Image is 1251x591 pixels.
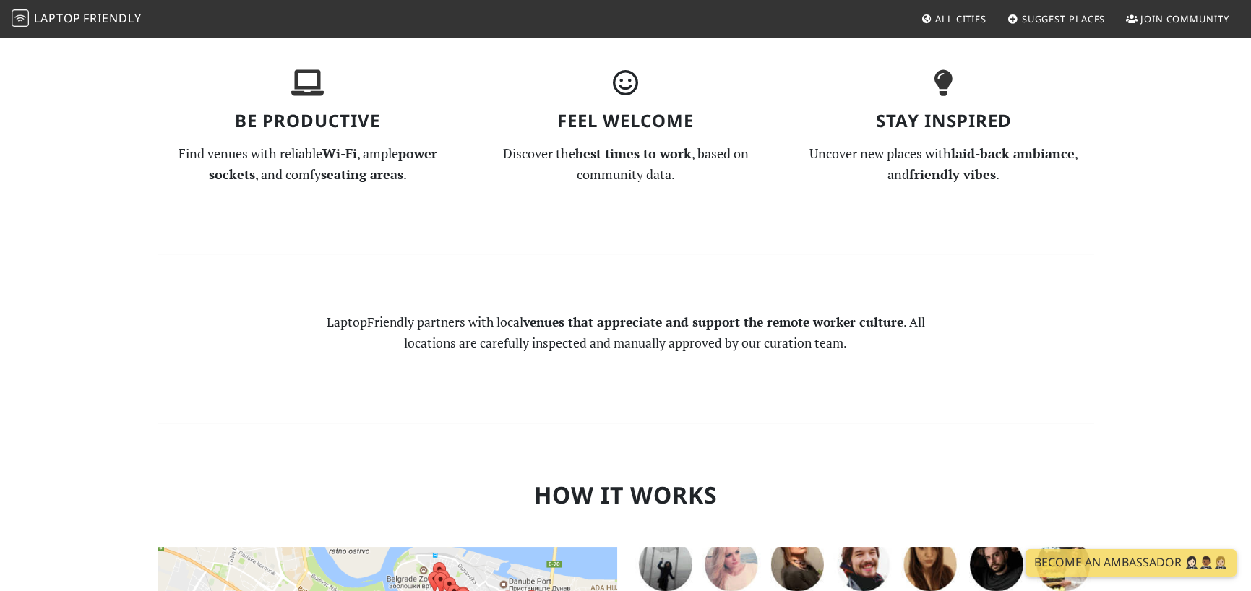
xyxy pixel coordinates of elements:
[12,9,29,27] img: LaptopFriendly
[575,144,692,162] strong: best times to work
[1002,6,1112,32] a: Suggest Places
[794,143,1094,185] p: Uncover new places with , and .
[915,6,992,32] a: All Cities
[322,144,357,162] strong: Wi-Fi
[209,144,437,183] strong: power sockets
[158,481,1094,509] h2: How it Works
[83,10,141,26] span: Friendly
[34,10,81,26] span: Laptop
[317,312,935,353] p: LaptopFriendly partners with local . All locations are carefully inspected and manually approved ...
[476,111,776,131] h3: Feel Welcome
[951,144,1075,162] strong: laid-back ambiance
[321,165,403,183] strong: seating areas
[158,143,458,185] p: Find venues with reliable , ample , and comfy .
[12,7,142,32] a: LaptopFriendly LaptopFriendly
[935,12,986,25] span: All Cities
[1022,12,1106,25] span: Suggest Places
[1140,12,1229,25] span: Join Community
[523,314,903,330] strong: venues that appreciate and support the remote worker culture
[794,111,1094,131] h3: Stay Inspired
[476,143,776,185] p: Discover the , based on community data.
[158,111,458,131] h3: Be Productive
[909,165,996,183] strong: friendly vibes
[1120,6,1235,32] a: Join Community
